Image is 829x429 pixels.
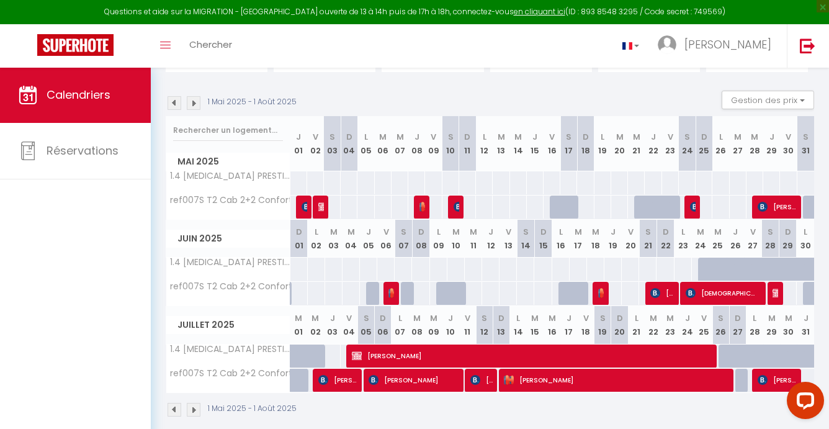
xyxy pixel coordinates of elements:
th: 28 [746,116,763,171]
abbr: J [769,131,774,143]
th: 28 [761,220,779,258]
th: 15 [527,116,544,171]
abbr: V [750,226,756,238]
abbr: L [364,131,368,143]
input: Rechercher un logement... [173,119,283,142]
abbr: M [785,312,792,324]
th: 20 [611,116,628,171]
span: 1.4 [MEDICAL_DATA] PRESTIGE Terrasses Fleuries [168,258,292,267]
th: 24 [679,306,696,344]
abbr: L [559,226,563,238]
a: ... [PERSON_NAME] [648,24,787,68]
abbr: S [523,226,529,238]
th: 11 [459,306,476,344]
span: [PERSON_NAME] [369,368,458,392]
th: 29 [763,306,780,344]
abbr: D [296,226,302,238]
th: 31 [797,116,814,171]
abbr: D [701,131,707,143]
abbr: D [380,312,386,324]
abbr: L [516,312,520,324]
span: [PERSON_NAME] [318,195,324,219]
th: 10 [442,306,459,344]
abbr: J [488,226,493,238]
th: 25 [696,116,712,171]
th: 31 [797,306,814,344]
abbr: L [437,226,441,238]
th: 26 [712,116,729,171]
abbr: S [329,131,335,143]
span: Chercher [189,38,232,51]
th: 01 [290,220,308,258]
span: [PERSON_NAME] [758,195,797,219]
abbr: M [616,131,624,143]
abbr: V [701,312,707,324]
button: Gestion des prix [722,91,814,109]
span: [PERSON_NAME] [419,195,425,219]
th: 04 [341,306,357,344]
span: [DEMOGRAPHIC_DATA][PERSON_NAME] [686,281,758,305]
th: 16 [544,306,560,344]
abbr: L [398,312,402,324]
abbr: L [483,131,486,143]
abbr: M [311,312,319,324]
th: 30 [780,306,797,344]
img: logout [800,38,815,53]
abbr: M [751,131,758,143]
th: 13 [493,306,509,344]
th: 20 [622,220,639,258]
abbr: J [532,131,537,143]
th: 23 [662,116,679,171]
abbr: V [668,131,673,143]
abbr: S [768,226,773,238]
abbr: M [347,226,355,238]
th: 03 [324,306,341,344]
span: [PERSON_NAME] [454,195,459,219]
abbr: V [313,131,318,143]
abbr: D [418,226,424,238]
th: 18 [577,306,594,344]
th: 04 [341,116,357,171]
th: 07 [395,220,412,258]
span: Bouabda Souhir [598,281,604,305]
th: 02 [307,116,324,171]
th: 01 [290,116,307,171]
span: [PERSON_NAME] [650,281,673,305]
abbr: M [697,226,704,238]
abbr: J [804,312,809,324]
abbr: V [431,131,436,143]
th: 03 [325,220,343,258]
span: 1.4 [MEDICAL_DATA] PRESTIGE Terrasses Fleuries [168,345,292,354]
th: 05 [357,116,374,171]
abbr: M [397,131,404,143]
th: 26 [712,306,729,344]
abbr: D [617,312,623,324]
th: 26 [727,220,744,258]
th: 14 [517,220,534,258]
abbr: J [685,312,690,324]
th: 04 [343,220,360,258]
th: 24 [679,116,696,171]
span: 1.4 [MEDICAL_DATA] PRESTIGE Terrasses Fleuries [168,171,292,181]
th: 21 [628,306,645,344]
abbr: L [635,312,639,324]
span: Mai 2025 [166,153,290,171]
p: 1 Mai 2025 - 1 Août 2025 [208,96,297,108]
th: 19 [594,116,611,171]
abbr: V [628,226,634,238]
th: 30 [797,220,814,258]
th: 18 [587,220,604,258]
abbr: D [346,131,352,143]
th: 19 [604,220,622,258]
abbr: L [753,312,756,324]
th: 03 [324,116,341,171]
abbr: D [785,226,791,238]
abbr: D [735,312,741,324]
abbr: J [733,226,738,238]
abbr: L [681,226,685,238]
abbr: M [666,312,674,324]
abbr: M [452,226,460,238]
th: 22 [656,220,674,258]
abbr: V [465,312,470,324]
